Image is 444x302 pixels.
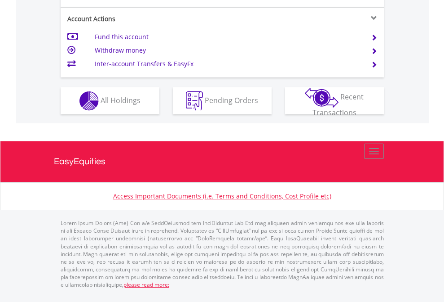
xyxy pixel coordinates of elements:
[61,219,384,288] p: Lorem Ipsum Dolors (Ame) Con a/e SeddOeiusmod tem InciDiduntut Lab Etd mag aliquaen admin veniamq...
[173,87,272,114] button: Pending Orders
[305,88,338,108] img: transactions-zar-wht.png
[285,87,384,114] button: Recent Transactions
[101,95,141,105] span: All Holdings
[95,44,360,57] td: Withdraw money
[61,14,222,23] div: Account Actions
[95,57,360,71] td: Inter-account Transfers & EasyFx
[186,91,203,111] img: pending_instructions-wht.png
[79,91,99,111] img: holdings-wht.png
[61,87,159,114] button: All Holdings
[123,281,169,288] a: please read more:
[113,192,331,200] a: Access Important Documents (i.e. Terms and Conditions, Cost Profile etc)
[95,30,360,44] td: Fund this account
[54,141,391,182] a: EasyEquities
[205,95,258,105] span: Pending Orders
